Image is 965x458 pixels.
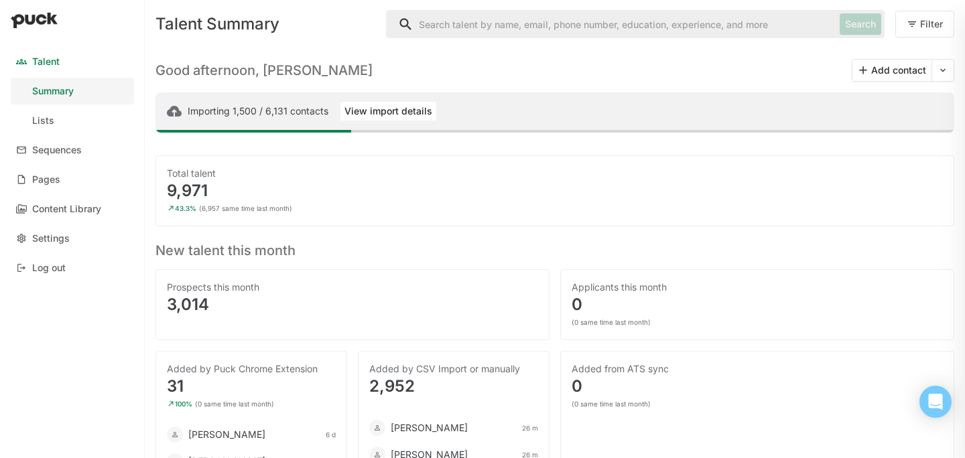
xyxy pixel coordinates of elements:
a: Talent [11,48,134,75]
div: 2,952 [369,378,538,394]
div: Talent [32,56,60,68]
a: Sequences [11,137,134,163]
button: View import details [339,100,438,122]
div: Importing 1,500 / 6,131 contacts [188,106,328,117]
div: 0 [572,297,943,313]
div: Added by Puck Chrome Extension [167,362,336,376]
input: Search [387,11,834,37]
button: Filter [895,11,954,37]
a: Lists [11,107,134,134]
div: 26 m [522,424,538,432]
div: (6,957 same time last month) [199,204,292,212]
div: (0 same time last month) [572,400,651,408]
h3: Good afternoon, [PERSON_NAME] [155,62,373,78]
div: Applicants this month [572,281,943,294]
div: Added from ATS sync [572,362,943,376]
div: Added by CSV Import or manually [369,362,538,376]
button: Add contact [852,60,931,81]
div: 0 [572,378,943,394]
div: Total talent [167,167,943,180]
div: Summary [32,86,74,97]
div: Open Intercom Messenger [919,386,952,418]
div: Sequences [32,145,82,156]
a: Content Library [11,196,134,222]
div: (0 same time last month) [572,318,651,326]
div: 31 [167,378,336,394]
div: Content Library [32,204,101,215]
div: Prospects this month [167,281,538,294]
div: 3,014 [167,297,538,313]
div: Log out [32,262,66,274]
div: 100% [175,400,192,408]
div: Talent Summary [155,16,375,32]
h3: New talent this month [155,237,954,258]
div: [PERSON_NAME] [188,428,265,441]
a: Pages [11,166,134,193]
div: 6 d [326,431,336,439]
div: Lists [32,115,54,127]
a: Summary [11,78,134,104]
a: Settings [11,225,134,252]
div: Settings [32,233,70,244]
div: (0 same time last month) [195,400,274,408]
div: [PERSON_NAME] [391,421,468,435]
div: 43.3% [175,204,196,212]
div: 9,971 [167,183,943,199]
div: Pages [32,174,60,185]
